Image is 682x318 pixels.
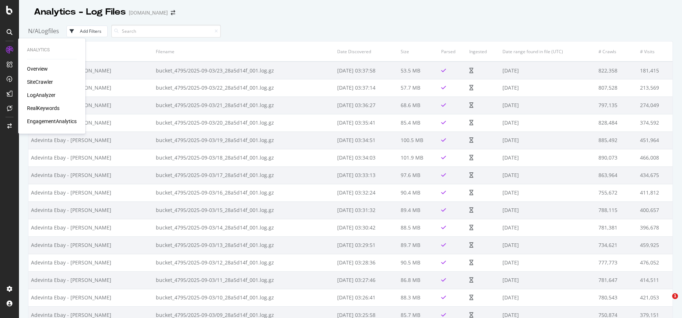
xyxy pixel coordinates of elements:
[28,62,153,79] td: Adevinta Ebay - [PERSON_NAME]
[398,114,439,131] td: 85.4 MB
[500,42,596,62] th: Date range found in file (UTC)
[500,184,596,201] td: [DATE]
[27,91,55,99] a: LogAnalyzer
[596,236,637,254] td: 734,621
[637,271,673,289] td: 414,511
[153,79,335,97] td: bucket_4795/2025-09-03/22_28a5d14f_001.log.gz
[637,201,673,219] td: 400,657
[171,10,175,15] div: arrow-right-arrow-left
[596,166,637,184] td: 863,964
[637,254,673,271] td: 476,052
[398,62,439,79] td: 53.5 MB
[335,184,398,201] td: [DATE] 03:32:24
[637,184,673,201] td: 411,812
[27,78,53,86] a: SiteCrawler
[335,97,398,114] td: [DATE] 03:36:27
[335,79,398,97] td: [DATE] 03:37:14
[335,236,398,254] td: [DATE] 03:29:51
[500,114,596,131] td: [DATE]
[596,131,637,149] td: 885,492
[335,114,398,131] td: [DATE] 03:35:41
[637,131,673,149] td: 451,964
[27,105,59,112] a: RealKeywords
[398,131,439,149] td: 100.5 MB
[28,42,153,62] th: Bucket
[637,62,673,79] td: 181,415
[500,131,596,149] td: [DATE]
[153,114,335,131] td: bucket_4795/2025-09-03/20_28a5d14f_001.log.gz
[500,254,596,271] td: [DATE]
[153,201,335,219] td: bucket_4795/2025-09-03/15_28a5d14f_001.log.gz
[28,254,153,271] td: Adevinta Ebay - [PERSON_NAME]
[27,65,48,72] a: Overview
[28,114,153,131] td: Adevinta Ebay - [PERSON_NAME]
[398,42,439,62] th: Size
[596,42,637,62] th: # Crawls
[596,79,637,97] td: 807,528
[500,219,596,236] td: [DATE]
[398,97,439,114] td: 68.6 MB
[111,25,221,38] input: Search
[637,97,673,114] td: 274,049
[153,62,335,79] td: bucket_4795/2025-09-03/23_28a5d14f_001.log.gz
[596,219,637,236] td: 781,381
[34,6,126,18] div: Analytics - Log Files
[153,184,335,201] td: bucket_4795/2025-09-03/16_28a5d14f_001.log.gz
[398,289,439,306] td: 88.3 MB
[596,114,637,131] td: 828,484
[66,25,108,37] button: Add Filters
[398,149,439,166] td: 101.9 MB
[153,236,335,254] td: bucket_4795/2025-09-03/13_28a5d14f_001.log.gz
[637,42,673,62] th: # Visits
[500,201,596,219] td: [DATE]
[28,27,38,35] span: N/A
[153,149,335,166] td: bucket_4795/2025-09-03/18_28a5d14f_001.log.gz
[500,149,596,166] td: [DATE]
[335,131,398,149] td: [DATE] 03:34:51
[27,47,77,53] div: Analytics
[637,289,673,306] td: 421,053
[398,166,439,184] td: 97.6 MB
[335,166,398,184] td: [DATE] 03:33:13
[153,166,335,184] td: bucket_4795/2025-09-03/17_28a5d14f_001.log.gz
[28,149,153,166] td: Adevinta Ebay - [PERSON_NAME]
[398,271,439,289] td: 86.8 MB
[398,184,439,201] td: 90.4 MB
[596,149,637,166] td: 890,073
[335,289,398,306] td: [DATE] 03:26:41
[596,254,637,271] td: 777,773
[500,289,596,306] td: [DATE]
[596,201,637,219] td: 788,115
[28,79,153,97] td: Adevinta Ebay - [PERSON_NAME]
[153,254,335,271] td: bucket_4795/2025-09-03/12_28a5d14f_001.log.gz
[28,131,153,149] td: Adevinta Ebay - [PERSON_NAME]
[500,97,596,114] td: [DATE]
[28,236,153,254] td: Adevinta Ebay - [PERSON_NAME]
[637,79,673,97] td: 213,569
[153,219,335,236] td: bucket_4795/2025-09-03/14_28a5d14f_001.log.gz
[335,219,398,236] td: [DATE] 03:30:42
[27,118,77,125] a: EngagementAnalytics
[398,219,439,236] td: 88.5 MB
[637,166,673,184] td: 434,675
[28,166,153,184] td: Adevinta Ebay - [PERSON_NAME]
[335,149,398,166] td: [DATE] 03:34:03
[596,184,637,201] td: 755,672
[153,131,335,149] td: bucket_4795/2025-09-03/19_28a5d14f_001.log.gz
[398,201,439,219] td: 89.4 MB
[153,42,335,62] th: Filename
[596,289,637,306] td: 780,543
[28,271,153,289] td: Adevinta Ebay - [PERSON_NAME]
[28,289,153,306] td: Adevinta Ebay - [PERSON_NAME]
[28,184,153,201] td: Adevinta Ebay - [PERSON_NAME]
[596,97,637,114] td: 797,135
[637,236,673,254] td: 459,925
[500,166,596,184] td: [DATE]
[335,271,398,289] td: [DATE] 03:27:46
[28,97,153,114] td: Adevinta Ebay - [PERSON_NAME]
